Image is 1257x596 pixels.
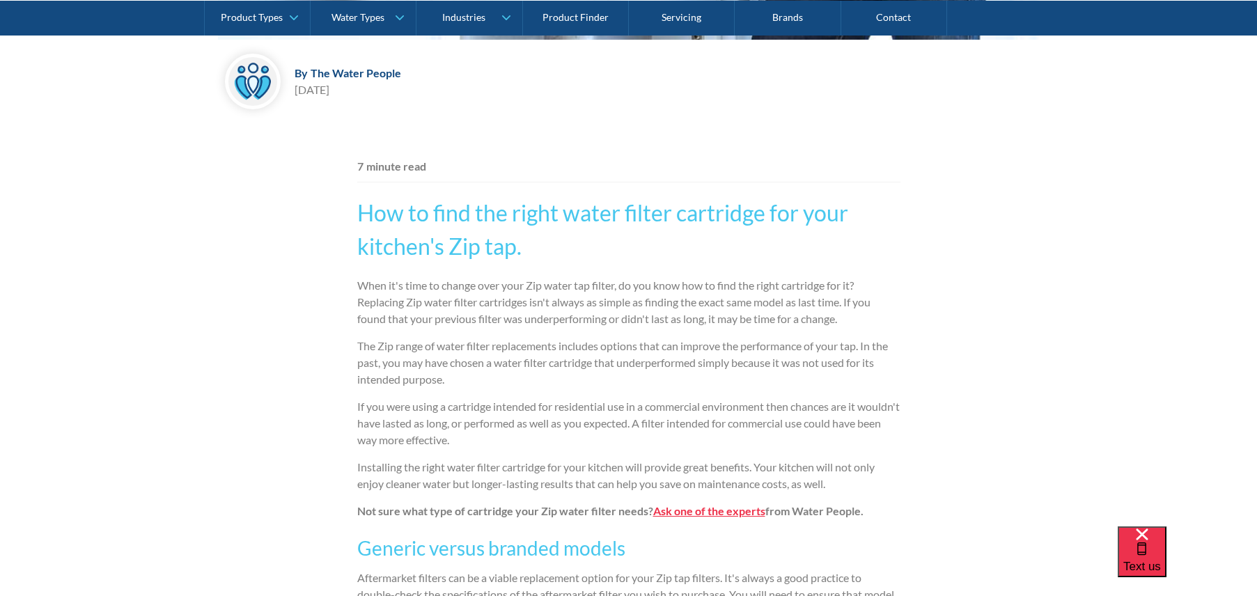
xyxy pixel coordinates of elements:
[295,81,401,98] div: [DATE]
[357,196,900,263] h2: How to find the right water filter cartridge for your kitchen's Zip tap.
[311,66,401,79] div: The Water People
[357,338,900,388] p: The Zip range of water filter replacements includes options that can improve the performance of y...
[357,533,900,563] h3: Generic versus branded models
[442,11,485,23] div: Industries
[357,504,653,517] strong: Not sure what type of cartridge your Zip water filter needs?
[357,459,900,492] p: Installing the right water filter cartridge for your kitchen will provide great benefits. Your ki...
[357,277,900,327] p: When it's time to change over your Zip water tap filter, do you know how to find the right cartri...
[765,504,864,517] strong: from Water People.
[1118,526,1257,596] iframe: podium webchat widget bubble
[357,158,364,175] div: 7
[366,158,426,175] div: minute read
[221,11,283,23] div: Product Types
[295,66,308,79] div: By
[653,504,765,517] a: Ask one of the experts
[357,398,900,448] p: If you were using a cartridge intended for residential use in a commercial environment then chanc...
[331,11,384,23] div: Water Types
